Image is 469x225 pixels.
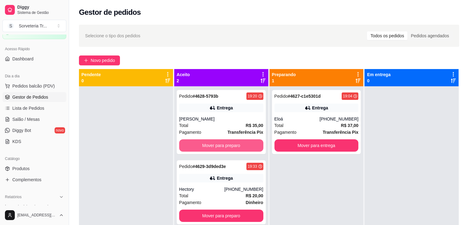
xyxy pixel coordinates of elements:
a: KDS [2,137,66,146]
p: 0 [367,78,390,84]
span: Total [179,192,188,199]
a: Gestor de Pedidos [2,92,66,102]
span: Novo pedido [91,57,115,64]
span: Pedido [179,94,193,99]
span: Diggy [17,5,64,10]
span: Dashboard [12,56,34,62]
strong: # 4627-c1e5301d [288,94,321,99]
span: Pagamento [179,129,201,136]
a: Dashboard [2,54,66,64]
span: [EMAIL_ADDRESS][DOMAIN_NAME] [17,213,56,218]
p: 2 [177,78,190,84]
div: Sorveteria Tr ... [19,23,47,29]
p: Aceito [177,72,190,78]
a: Produtos [2,164,66,174]
p: Preparando [272,72,296,78]
div: 19:04 [343,94,352,99]
div: [PHONE_NUMBER] [224,186,263,192]
p: Em entrega [367,72,390,78]
strong: Transferência Pix [228,130,263,135]
span: Sistema de Gestão [17,10,64,15]
strong: Dinheiro [246,200,263,205]
span: Pagamento [179,199,201,206]
span: Pedido [274,94,288,99]
div: Entrega [312,105,328,111]
p: Pendente [81,72,101,78]
strong: Transferência Pix [323,130,358,135]
a: Salão / Mesas [2,114,66,124]
span: Total [179,122,188,129]
a: Complementos [2,175,66,185]
span: plus [84,58,88,63]
div: Acesso Rápido [2,44,66,54]
a: Lista de Pedidos [2,103,66,113]
div: Entrega [217,105,233,111]
strong: # 4628-5793b [192,94,218,99]
strong: R$ 35,00 [246,123,263,128]
strong: R$ 20,00 [246,193,263,198]
span: Total [274,122,284,129]
span: S [8,23,14,29]
span: Gestor de Pedidos [12,94,48,100]
p: 0 [81,78,101,84]
span: Complementos [12,177,41,183]
button: Novo pedido [79,55,120,65]
div: Eloá [274,116,320,122]
div: Catálogo [2,154,66,164]
span: Lista de Pedidos [12,105,44,111]
span: Selecione o tipo dos pedidos [85,32,140,39]
button: Mover para preparo [179,210,263,222]
strong: R$ 37,00 [341,123,358,128]
strong: # 4629-3d9ded3e [192,164,226,169]
span: Produtos [12,166,30,172]
span: Relatórios [5,194,22,199]
div: Hectory [179,186,224,192]
div: 19:33 [248,164,257,169]
a: Relatórios de vendas [2,202,66,212]
div: [PHONE_NUMBER] [319,116,358,122]
span: Diggy Bot [12,127,31,133]
div: Todos os pedidos [367,31,407,40]
div: Entrega [217,175,233,181]
span: Pagamento [274,129,297,136]
p: 1 [272,78,296,84]
a: DiggySistema de Gestão [2,2,66,17]
span: KDS [12,138,21,145]
div: Dia a dia [2,71,66,81]
span: Pedidos balcão (PDV) [12,83,55,89]
span: Relatórios de vendas [12,204,53,210]
a: Diggy Botnovo [2,125,66,135]
div: [PERSON_NAME] [179,116,263,122]
h2: Gestor de pedidos [79,7,141,17]
div: Pedidos agendados [407,31,452,40]
button: Mover para preparo [179,139,263,152]
span: Pedido [179,164,193,169]
span: Salão / Mesas [12,116,40,122]
button: Pedidos balcão (PDV) [2,81,66,91]
button: Select a team [2,20,66,32]
button: Mover para entrega [274,139,359,152]
button: [EMAIL_ADDRESS][DOMAIN_NAME] [2,208,66,223]
div: 19:20 [248,94,257,99]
